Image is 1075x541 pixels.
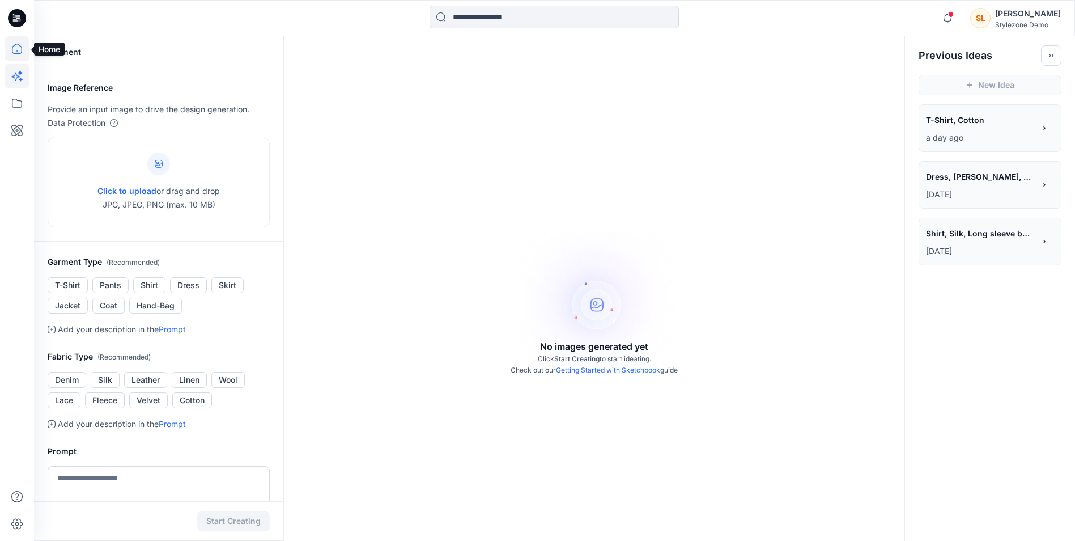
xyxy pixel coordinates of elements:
div: SL [970,8,991,28]
button: Dress [170,277,207,293]
p: Add your description in the [58,417,186,431]
button: Fleece [85,392,125,408]
p: August 21, 2025 [926,131,1035,145]
span: T-Shirt, Cotton [926,112,1034,128]
h2: Previous Ideas [919,49,992,62]
span: Start Creating [554,354,600,363]
a: Prompt [159,419,186,429]
span: ( Recommended ) [97,353,151,361]
button: Denim [48,372,86,388]
div: [PERSON_NAME] [995,7,1061,20]
p: August 20, 2025 [926,244,1035,258]
p: Add your description in the [58,323,186,336]
a: Getting Started with Sketchbook [556,366,660,374]
p: Data Protection [48,116,105,130]
h2: Garment Type [48,255,270,269]
span: Click to upload [97,186,156,196]
button: Pants [92,277,129,293]
button: Toggle idea bar [1041,45,1061,66]
button: Cotton [172,392,212,408]
button: Lace [48,392,80,408]
button: Jacket [48,298,88,314]
div: Stylezone Demo [995,20,1061,29]
button: Linen [172,372,207,388]
span: Shirt, Silk, Long sleeve button up silk blouse, formal wear [926,225,1034,242]
button: Silk [91,372,120,388]
button: Hand-Bag [129,298,182,314]
button: T-Shirt [48,277,88,293]
a: Prompt [159,324,186,334]
p: Provide an input image to drive the design generation. [48,103,270,116]
h2: Fabric Type [48,350,270,364]
span: ( Recommended ) [107,258,160,267]
p: Click to start ideating. Check out our guide [511,353,678,376]
p: No images generated yet [540,340,648,353]
p: or drag and drop JPG, JPEG, PNG (max. 10 MB) [97,184,220,212]
span: Dress, Cotton, model wearing maxi Flowly sleeveless dress with print, summer time [926,168,1034,185]
button: Leather [124,372,167,388]
h2: Prompt [48,445,270,458]
button: Shirt [133,277,165,293]
h2: Image Reference [48,81,270,95]
button: Wool [211,372,245,388]
p: August 20, 2025 [926,188,1035,201]
button: Coat [92,298,125,314]
button: Velvet [129,392,168,408]
button: Skirt [211,277,244,293]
